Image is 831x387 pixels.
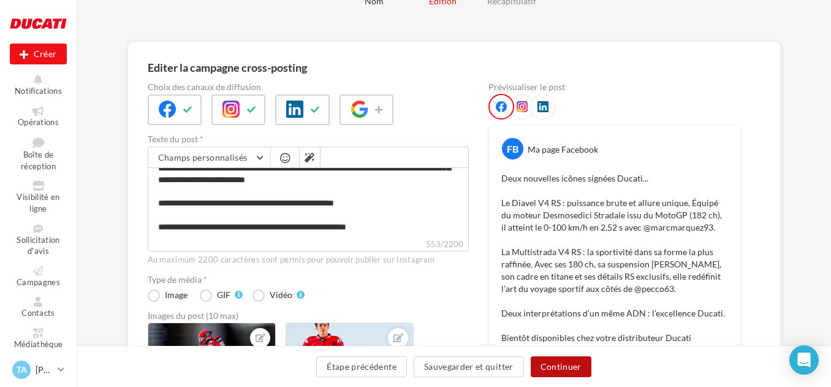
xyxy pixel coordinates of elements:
a: Visibilité en ligne [10,178,67,216]
label: Choix des canaux de diffusion [148,83,469,91]
a: Médiathèque [10,326,67,352]
p: [PERSON_NAME] [36,364,53,376]
div: Editer la campagne cross-posting [148,62,307,73]
div: GIF [217,291,230,299]
span: Campagnes [17,277,60,287]
span: Boîte de réception [21,150,56,172]
span: Visibilité en ligne [17,193,59,214]
label: 553/2200 [148,238,469,251]
div: Vidéo [270,291,292,299]
span: Champs personnalisés [158,152,248,163]
a: Campagnes [10,264,67,290]
button: Sauvegarder et quitter [414,356,524,377]
span: Médiathèque [14,339,63,349]
span: Sollicitation d'avis [17,235,59,256]
div: Images du post (10 max) [148,312,469,320]
a: Opérations [10,104,67,130]
div: Au maximum 2200 caractères sont permis pour pouvoir publier sur Instagram [148,255,469,266]
button: Notifications [10,72,67,99]
span: Opérations [18,117,59,127]
span: TA [17,364,27,376]
label: Texte du post * [148,135,469,144]
div: Image [165,291,188,299]
a: Contacts [10,294,67,321]
div: Open Intercom Messenger [789,345,819,375]
div: Nouvelle campagne [10,44,67,64]
span: Contacts [21,308,55,318]
button: Étape précédente [316,356,407,377]
button: Créer [10,44,67,64]
label: Type de média * [148,275,469,284]
button: Champs personnalisés [148,147,270,168]
div: FB [502,138,523,159]
div: Ma page Facebook [528,144,598,156]
button: Continuer [531,356,591,377]
a: Sollicitation d'avis [10,221,67,259]
div: Prévisualiser le post [488,83,741,91]
a: TA [PERSON_NAME] [10,358,67,381]
p: Deux nouvelles icônes signées Ducati... Le Diavel V4 RS : puissance brute et allure unique. Équip... [501,172,728,356]
a: Boîte de réception [10,134,67,174]
span: Notifications [15,86,62,96]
